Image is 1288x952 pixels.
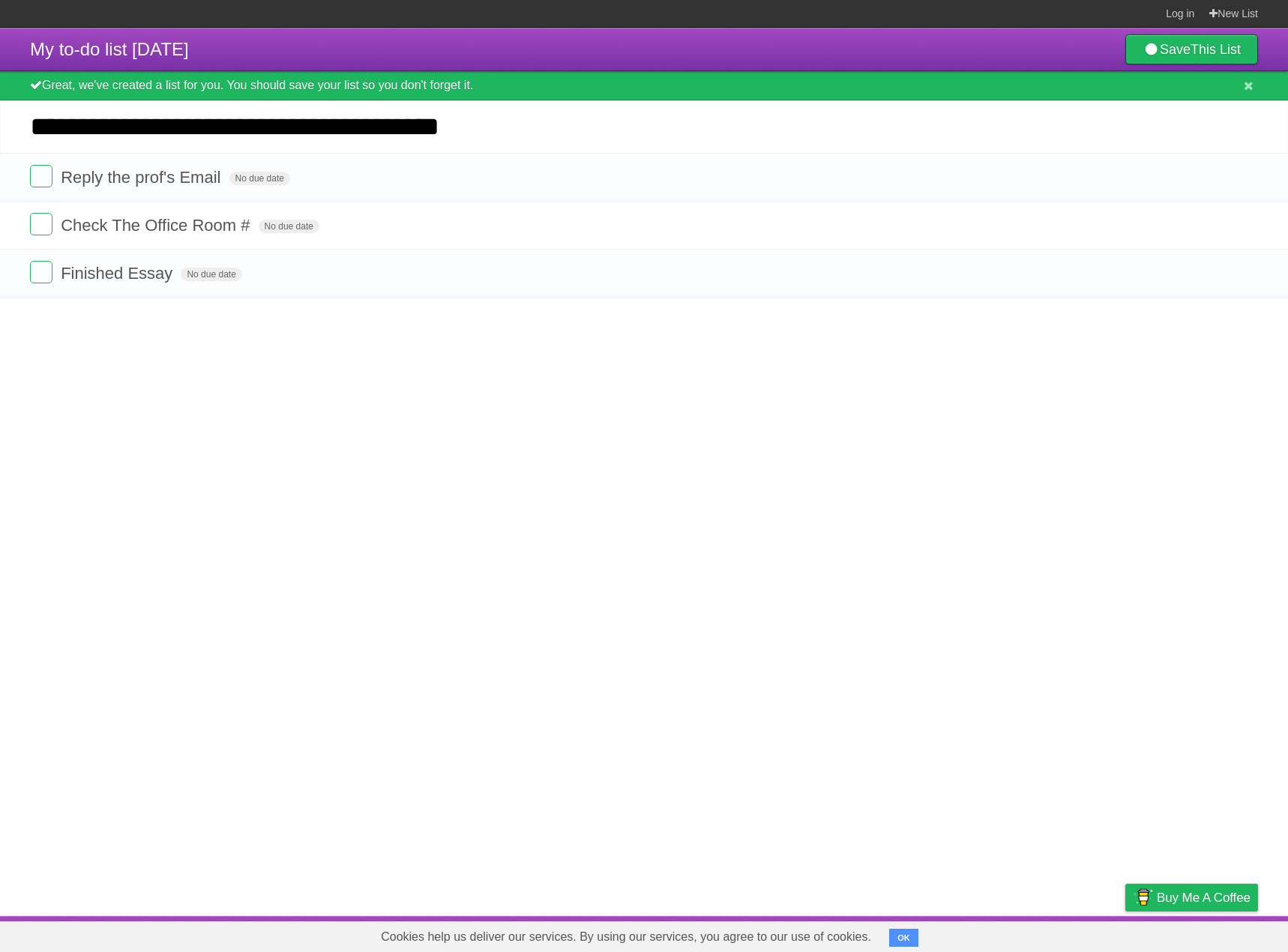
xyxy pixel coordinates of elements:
[61,168,224,187] span: Reply the prof's Email
[30,165,52,187] label: Done
[926,920,957,948] a: About
[1133,885,1153,910] img: Buy me a coffee
[30,213,52,235] label: Done
[1106,920,1145,948] a: Privacy
[30,261,52,283] label: Done
[229,172,290,185] span: No due date
[1164,920,1258,948] a: Suggest a feature
[889,929,918,947] button: OK
[30,39,189,59] span: My to-do list [DATE]
[1055,920,1088,948] a: Terms
[61,264,176,283] span: Finished Essay
[366,922,886,952] span: Cookies help us deliver our services. By using our services, you agree to our use of cookies.
[1125,34,1258,64] a: SaveThis List
[1157,885,1251,911] span: Buy me a coffee
[975,920,1036,948] a: Developers
[1191,42,1241,57] b: This List
[61,216,253,235] span: Check The Office Room #
[181,268,241,281] span: No due date
[1125,884,1258,912] a: Buy me a coffee
[259,220,319,233] span: No due date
